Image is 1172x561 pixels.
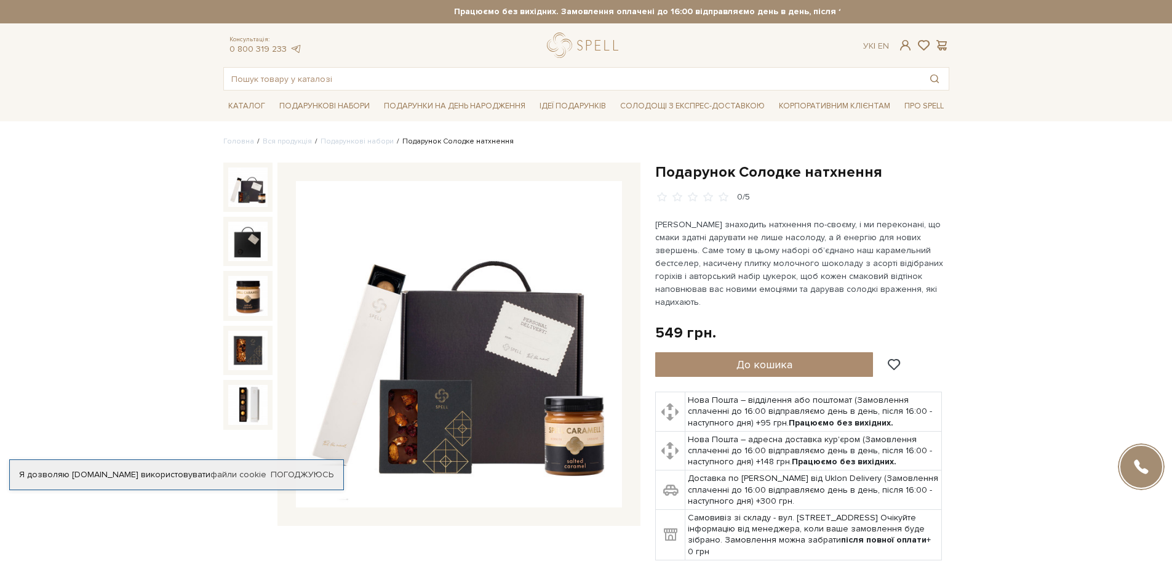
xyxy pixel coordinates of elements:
[379,97,530,116] span: Подарунки на День народження
[535,97,611,116] span: Ідеї подарунків
[685,470,942,510] td: Доставка по [PERSON_NAME] від Uklon Delivery (Замовлення сплаченні до 16:00 відправляємо день в д...
[228,222,268,261] img: Подарунок Солодке натхнення
[899,97,949,116] span: Про Spell
[655,323,716,342] div: 549 грн.
[655,218,944,309] p: [PERSON_NAME] знаходить натхнення по-своєму, і ми переконані, що смаки здатні дарувати не лише на...
[685,431,942,470] td: Нова Пошта – адресна доставка кур'єром (Замовлення сплаченні до 16:00 відправляємо день в день, п...
[920,68,949,90] button: Пошук товару у каталозі
[321,137,394,146] a: Подарункові набори
[223,137,254,146] a: Головна
[874,41,875,51] span: |
[10,469,343,480] div: Я дозволяю [DOMAIN_NAME] використовувати
[228,276,268,315] img: Подарунок Солодке натхнення
[878,41,889,51] a: En
[685,392,942,432] td: Нова Пошта – відділення або поштомат (Замовлення сплаченні до 16:00 відправляємо день в день, піс...
[789,418,893,428] b: Працюємо без вихідних.
[210,469,266,480] a: файли cookie
[736,358,792,371] span: До кошика
[774,95,895,116] a: Корпоративним клієнтам
[271,469,333,480] a: Погоджуюсь
[332,6,1058,17] strong: Працюємо без вихідних. Замовлення оплачені до 16:00 відправляємо день в день, після 16:00 - насту...
[737,192,750,203] div: 0/5
[615,95,770,116] a: Солодощі з експрес-доставкою
[228,167,268,207] img: Подарунок Солодке натхнення
[863,41,889,52] div: Ук
[841,535,927,545] b: після повної оплати
[228,385,268,424] img: Подарунок Солодке натхнення
[263,137,312,146] a: Вся продукція
[229,44,287,54] a: 0 800 319 233
[394,136,514,147] li: Подарунок Солодке натхнення
[792,456,896,467] b: Працюємо без вихідних.
[229,36,302,44] span: Консультація:
[296,181,622,507] img: Подарунок Солодке натхнення
[655,352,874,377] button: До кошика
[274,97,375,116] span: Подарункові набори
[655,163,949,182] h1: Подарунок Солодке натхнення
[290,44,302,54] a: telegram
[223,97,270,116] span: Каталог
[228,331,268,370] img: Подарунок Солодке натхнення
[224,68,920,90] input: Пошук товару у каталозі
[547,33,624,58] a: logo
[685,510,942,560] td: Самовивіз зі складу - вул. [STREET_ADDRESS] Очікуйте інформацію від менеджера, коли ваше замовлен...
